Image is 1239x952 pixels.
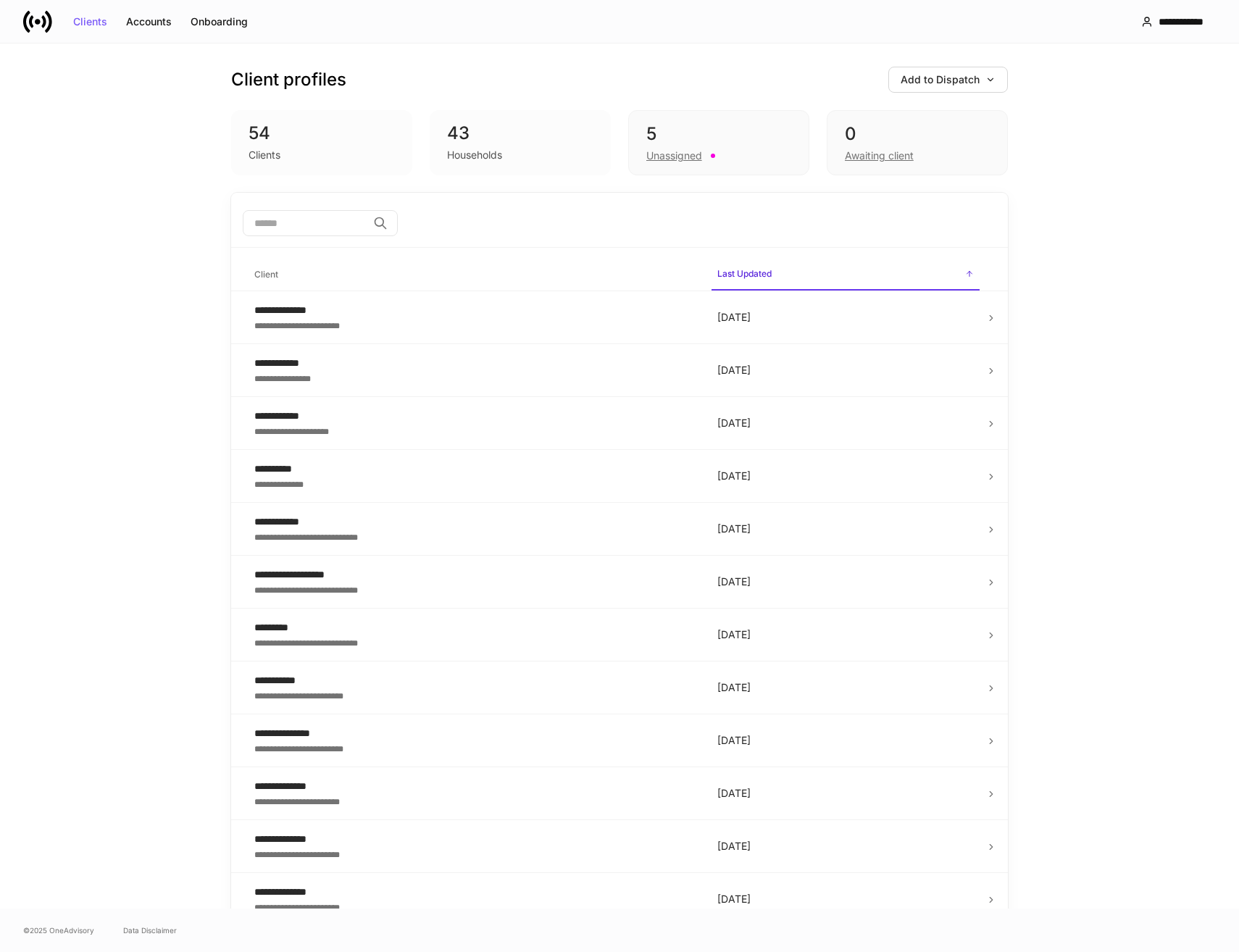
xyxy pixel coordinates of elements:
[712,259,980,291] span: Last Updated
[717,469,974,483] p: [DATE]
[901,75,996,85] div: Add to Dispatch
[646,122,791,146] div: 5
[73,17,107,27] div: Clients
[845,122,990,146] div: 0
[717,680,974,695] p: [DATE]
[646,149,702,163] div: Unassigned
[249,122,395,145] div: 54
[23,924,94,936] span: © 2025 OneAdvisory
[123,924,177,936] a: Data Disclaimer
[181,10,257,33] button: Onboarding
[249,260,700,290] span: Client
[717,575,974,589] p: [DATE]
[254,267,278,281] h6: Client
[249,148,280,162] div: Clients
[628,110,809,175] div: 5Unassigned
[447,148,502,162] div: Households
[717,267,772,280] h6: Last Updated
[191,17,248,27] div: Onboarding
[845,149,914,163] div: Awaiting client
[827,110,1008,175] div: 0Awaiting client
[231,68,346,91] h3: Client profiles
[64,10,117,33] button: Clients
[717,786,974,801] p: [DATE]
[717,733,974,748] p: [DATE]
[888,67,1008,93] button: Add to Dispatch
[447,122,593,145] div: 43
[117,10,181,33] button: Accounts
[717,839,974,853] p: [DATE]
[717,627,974,642] p: [DATE]
[717,310,974,325] p: [DATE]
[717,522,974,536] p: [DATE]
[717,363,974,377] p: [DATE]
[126,17,172,27] div: Accounts
[717,416,974,430] p: [DATE]
[717,892,974,906] p: [DATE]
